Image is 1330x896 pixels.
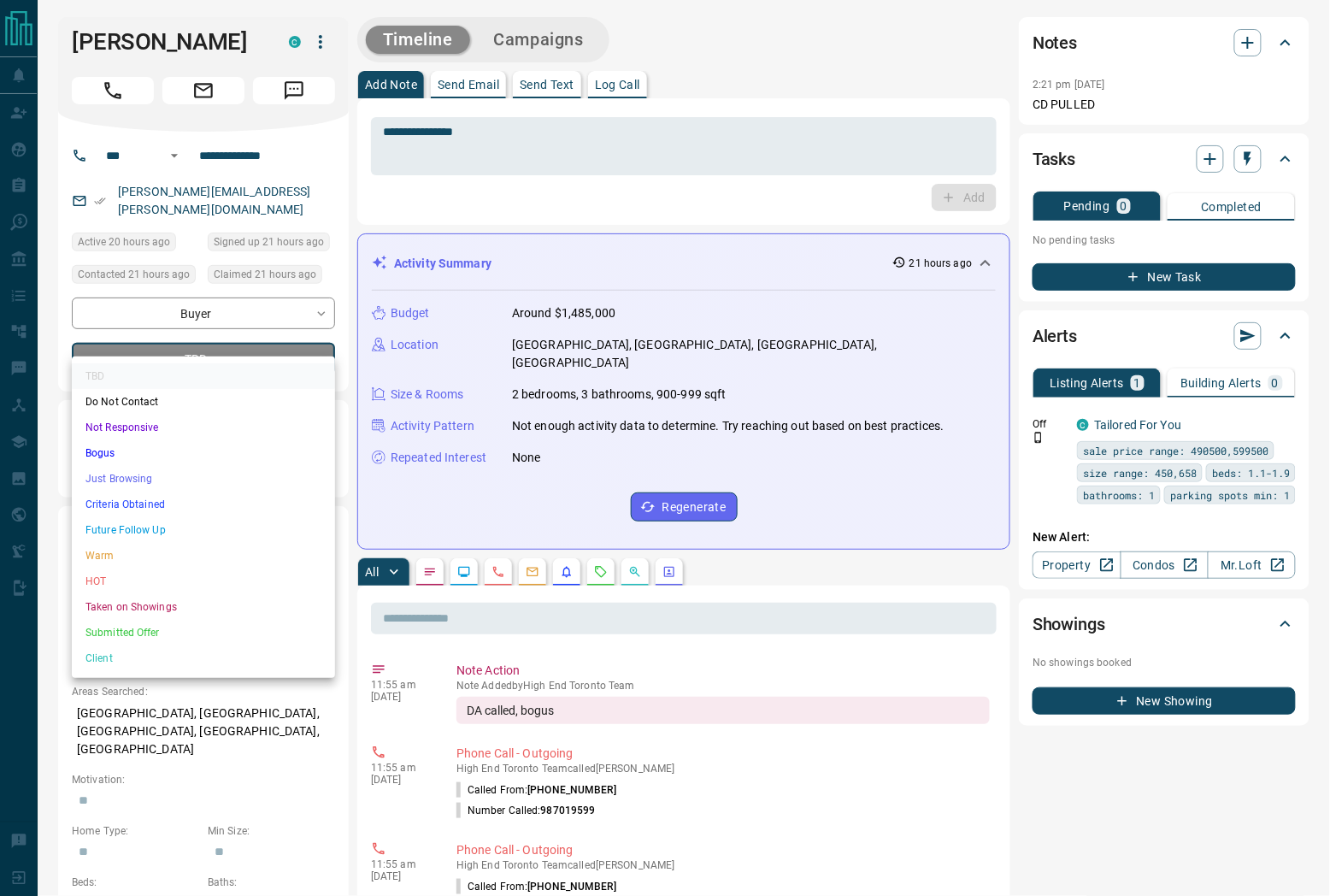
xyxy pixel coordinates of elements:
li: Client [72,645,335,671]
li: Not Responsive [72,415,335,440]
li: Warm [72,543,335,569]
li: Bogus [72,440,335,466]
li: Taken on Showings [72,594,335,620]
li: HOT [72,569,335,594]
li: Do Not Contact [72,389,335,415]
li: Submitted Offer [72,620,335,645]
li: Criteria Obtained [72,492,335,517]
li: Future Follow Up [72,517,335,543]
li: Just Browsing [72,466,335,492]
